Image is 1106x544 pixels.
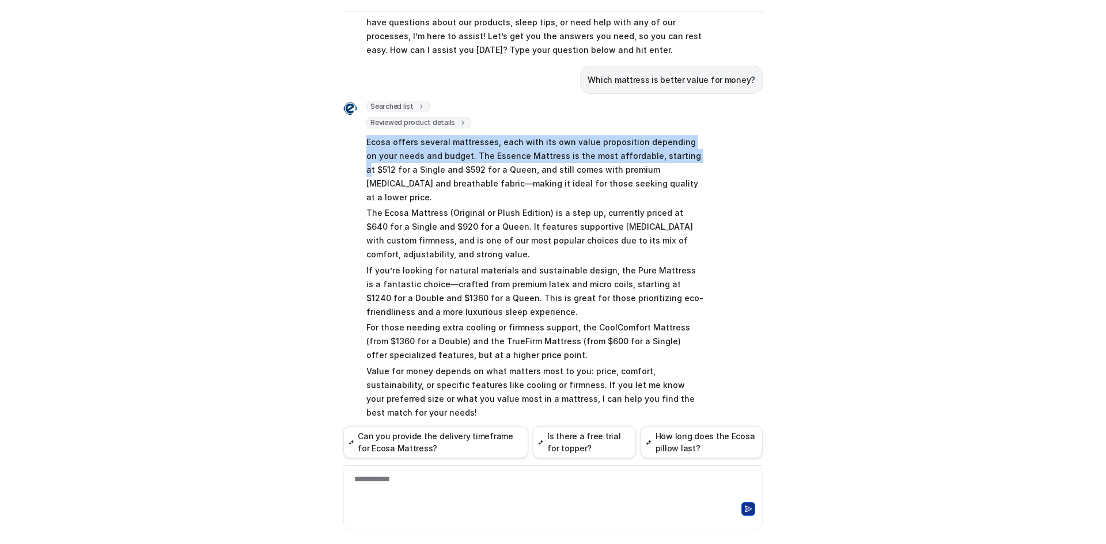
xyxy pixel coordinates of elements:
[366,2,703,57] p: Hi there! I’m Dream Bot, your personal guide to everything Ecosa. Whether you have questions abou...
[366,364,703,420] p: Value for money depends on what matters most to you: price, comfort, sustainability, or specific ...
[366,321,703,362] p: For those needing extra cooling or firmness support, the CoolComfort Mattress (from $1360 for a D...
[533,426,636,458] button: Is there a free trial for topper?
[588,73,755,87] p: Which mattress is better value for money?
[366,264,703,319] p: If you’re looking for natural materials and sustainable design, the Pure Mattress is a fantastic ...
[343,102,357,116] img: Widget
[343,426,528,458] button: Can you provide the delivery timeframe for Ecosa Mattress?
[366,101,430,112] span: Searched list
[366,206,703,261] p: The Ecosa Mattress (Original or Plush Edition) is a step up, currently priced at $640 for a Singl...
[366,117,471,128] span: Reviewed product details
[641,426,763,458] button: How long does the Ecosa pillow last?
[366,135,703,204] p: Ecosa offers several mattresses, each with its own value proposition depending on your needs and ...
